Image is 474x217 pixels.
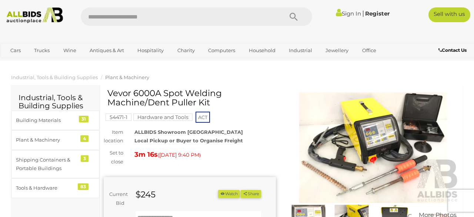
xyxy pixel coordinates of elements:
[287,92,459,203] img: Vevor 6000A Spot Welding Machine/Dent Puller Kit
[78,183,89,190] div: 83
[6,57,30,69] a: Sports
[98,149,129,166] div: Set to close
[362,9,364,17] span: |
[241,190,261,198] button: Share
[11,111,100,130] a: Building Materials 31
[16,184,77,192] div: Tools & Hardware
[133,114,193,120] a: Hardware and Tools
[11,130,100,150] a: Plant & Machinery 4
[173,44,200,57] a: Charity
[11,150,100,179] a: Shipping Containers & Portable Buildings 3
[275,7,312,26] button: Search
[203,44,240,57] a: Computers
[19,94,92,110] h2: Industrial, Tools & Building Supplies
[106,114,131,120] a: 54471-1
[107,89,274,108] h1: Vevor 6000A Spot Welding Machine/Dent Puller Kit
[196,112,210,123] span: ACT
[104,190,130,207] div: Current Bid
[16,136,77,144] div: Plant & Machinery
[80,135,89,142] div: 4
[134,150,158,159] strong: 3m 16s
[81,155,89,162] div: 3
[218,190,240,198] li: Watch this item
[336,10,361,17] a: Sign In
[98,128,129,145] div: Item location
[29,44,54,57] a: Trucks
[16,156,77,173] div: Shipping Containers & Portable Buildings
[134,129,243,135] strong: ALLBIDS Showroom [GEOGRAPHIC_DATA]
[3,7,66,23] img: Allbids.com.au
[11,74,98,80] a: Industrial, Tools & Building Supplies
[428,7,470,22] a: Sell with us
[134,138,243,143] strong: Local Pickup or Buyer to Organise Freight
[133,113,193,121] mark: Hardware and Tools
[357,44,381,57] a: Office
[244,44,280,57] a: Household
[6,44,26,57] a: Cars
[133,44,168,57] a: Hospitality
[16,116,77,125] div: Building Materials
[159,152,199,158] span: [DATE] 9:40 PM
[158,152,201,158] span: ( )
[85,44,129,57] a: Antiques & Art
[59,44,81,57] a: Wine
[106,113,131,121] mark: 54471-1
[79,116,89,122] div: 31
[136,189,156,200] strong: $245
[438,46,468,54] a: Contact Us
[321,44,353,57] a: Jewellery
[438,47,467,53] b: Contact Us
[34,57,96,69] a: [GEOGRAPHIC_DATA]
[11,178,100,198] a: Tools & Hardware 83
[218,190,240,198] button: Watch
[284,44,317,57] a: Industrial
[105,74,149,80] a: Plant & Machinery
[365,10,390,17] a: Register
